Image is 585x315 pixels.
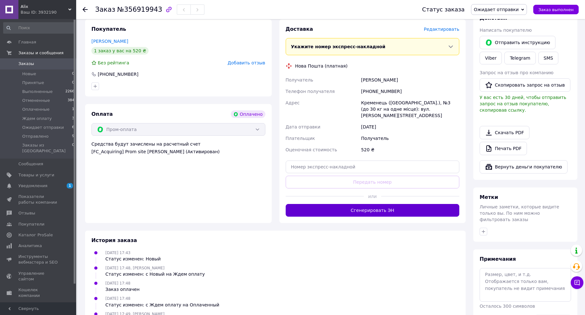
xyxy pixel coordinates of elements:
[294,63,349,69] div: Нова Пошта (платная)
[117,6,162,13] span: №356919943
[97,71,139,77] div: [PHONE_NUMBER]
[105,251,130,255] span: [DATE] 17:43
[18,39,36,45] span: Главная
[18,194,59,205] span: Показатели работы компании
[21,10,76,15] div: Ваш ID: 3932190
[3,22,75,34] input: Поиск
[105,302,219,308] div: Статус изменен: с Ждем оплату на Оплаченный
[22,80,44,86] span: Принятые
[286,147,337,152] span: Оценочная стоимость
[480,304,535,309] span: Осталось 300 символов
[480,160,568,174] button: Вернуть деньги покупателю
[91,26,126,32] span: Покупатель
[538,52,559,64] button: SMS
[480,36,555,49] button: Отправить инструкцию
[72,71,74,77] span: 0
[22,142,72,154] span: Заказы из [GEOGRAPHIC_DATA]
[480,142,527,155] a: Печать PDF
[18,61,34,67] span: Заказы
[105,286,140,292] div: Заказ оплачен
[291,44,386,49] span: Укажите номер экспресс-накладной
[480,28,532,33] span: Написать покупателю
[18,287,59,299] span: Кошелек компании
[480,204,559,222] span: Личные заметки, которые видите только вы. По ним можно фильтровать заказы
[360,86,461,97] div: [PHONE_NUMBER]
[72,125,74,130] span: 6
[83,6,88,13] div: Вернуться назад
[360,74,461,86] div: [PERSON_NAME]
[68,98,74,103] span: 384
[72,80,74,86] span: 0
[286,89,335,94] span: Телефон получателя
[538,7,574,12] span: Заказ выполнен
[480,194,498,200] span: Метки
[105,296,130,301] span: [DATE] 17:48
[105,256,161,262] div: Статус изменен: Новый
[18,221,44,227] span: Покупатели
[286,136,315,141] span: Плательщик
[286,26,313,32] span: Доставка
[72,107,74,112] span: 1
[480,52,502,64] a: Viber
[22,71,36,77] span: Новые
[22,134,49,139] span: Отправлено
[91,141,265,155] div: Средства будут зачислены на расчетный счет
[360,97,461,121] div: Кременець ([GEOGRAPHIC_DATA].), №3 (до 30 кг на одне місце): вул. [PERSON_NAME][STREET_ADDRESS]
[360,133,461,144] div: Получатель
[22,89,53,95] span: Выполненные
[360,121,461,133] div: [DATE]
[474,7,519,12] span: Ожидает отправки
[480,70,554,75] span: Запрос на отзыв про компанию
[18,183,47,189] span: Уведомления
[18,243,42,249] span: Аналитика
[98,60,129,65] span: Без рейтинга
[22,116,52,121] span: Ждем оплату
[422,6,465,13] div: Статус заказа
[286,161,460,173] input: Номер экспресс-накладной
[480,126,529,139] a: Скачать PDF
[22,107,50,112] span: Оплаченные
[286,124,321,129] span: Дата отправки
[286,100,300,105] span: Адрес
[480,256,516,262] span: Примечания
[360,144,461,155] div: 520 ₴
[18,254,59,265] span: Инструменты вебмастера и SEO
[18,50,63,56] span: Заказы и сообщения
[105,266,164,270] span: [DATE] 17:48, [PERSON_NAME]
[18,161,43,167] span: Сообщения
[231,110,265,118] div: Оплачено
[18,232,53,238] span: Каталог ProSale
[18,172,54,178] span: Товары и услуги
[18,210,35,216] span: Отзывы
[91,39,128,44] a: [PERSON_NAME]
[228,60,265,65] span: Добавить отзыв
[504,52,535,64] a: Telegram
[22,125,64,130] span: Ожидает отправки
[91,111,113,117] span: Оплата
[95,6,115,13] span: Заказ
[91,148,265,155] div: [FC_Acquiring] Prom site [PERSON_NAME] (Активирован)
[18,271,59,282] span: Управление сайтом
[65,89,74,95] span: 2266
[72,142,74,154] span: 0
[105,281,130,285] span: [DATE] 17:48
[72,134,74,139] span: 9
[22,98,50,103] span: Отмененные
[424,27,459,32] span: Редактировать
[364,193,381,200] span: или
[286,77,313,82] span: Получатель
[67,183,73,188] span: 1
[21,4,68,10] span: Alix
[105,271,205,277] div: Статус изменен: с Новый на Ждем оплату
[480,95,566,113] span: У вас есть 30 дней, чтобы отправить запрос на отзыв покупателю, скопировав ссылку.
[91,47,149,55] div: 1 заказ у вас на 520 ₴
[533,5,579,14] button: Заказ выполнен
[571,276,583,289] button: Чат с покупателем
[72,116,74,121] span: 3
[480,78,570,92] button: Скопировать запрос на отзыв
[91,237,137,243] span: История заказа
[286,204,460,217] button: Сгенерировать ЭН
